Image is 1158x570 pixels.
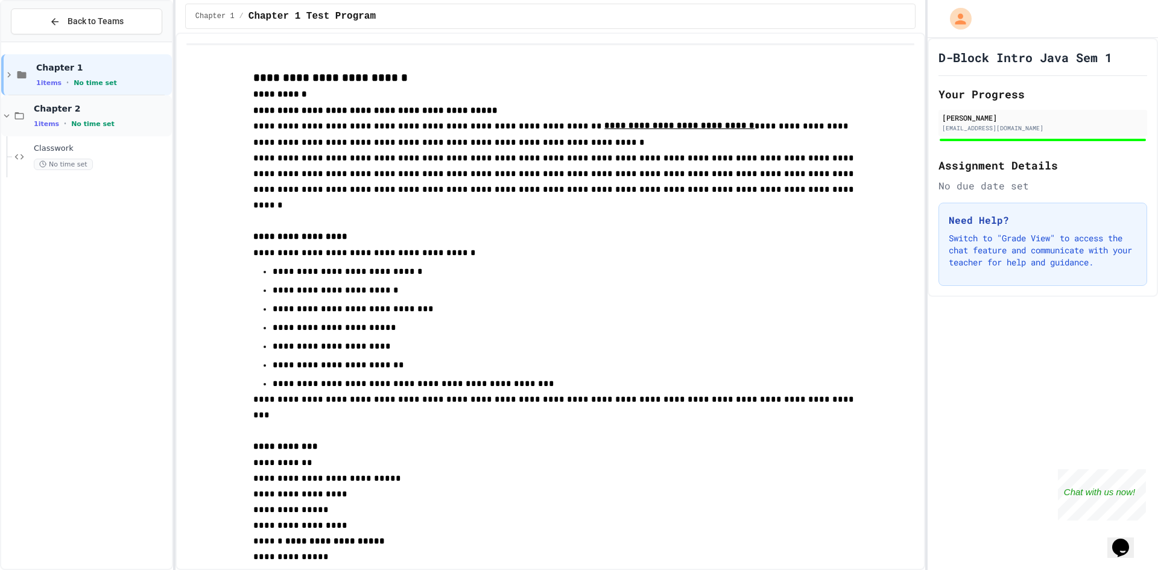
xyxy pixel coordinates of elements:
[942,124,1144,133] div: [EMAIL_ADDRESS][DOMAIN_NAME]
[36,79,62,87] span: 1 items
[248,9,376,24] span: Chapter 1 Test Program
[937,5,975,33] div: My Account
[1058,469,1146,521] iframe: chat widget
[68,15,124,28] span: Back to Teams
[34,120,59,128] span: 1 items
[1107,522,1146,558] iframe: chat widget
[36,62,169,73] span: Chapter 1
[938,86,1147,103] h2: Your Progress
[938,49,1112,66] h1: D-Block Intro Java Sem 1
[942,112,1144,123] div: [PERSON_NAME]
[74,79,117,87] span: No time set
[66,78,69,87] span: •
[195,11,235,21] span: Chapter 1
[64,119,66,128] span: •
[71,120,115,128] span: No time set
[239,11,244,21] span: /
[949,213,1137,227] h3: Need Help?
[949,232,1137,268] p: Switch to "Grade View" to access the chat feature and communicate with your teacher for help and ...
[938,179,1147,193] div: No due date set
[34,103,169,114] span: Chapter 2
[938,157,1147,174] h2: Assignment Details
[11,8,162,34] button: Back to Teams
[34,159,93,170] span: No time set
[34,144,169,154] span: Classwork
